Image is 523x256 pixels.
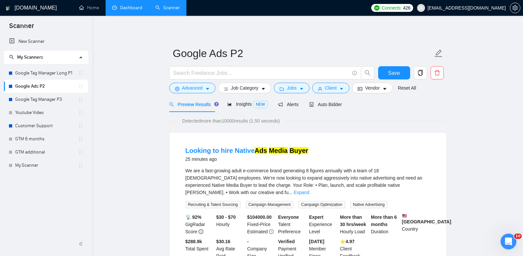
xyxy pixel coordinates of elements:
a: GTM 6 months [15,132,78,146]
span: bars [224,86,228,91]
span: edit [434,49,443,58]
span: info-circle [199,229,203,234]
span: copy [414,70,427,76]
span: info-circle [352,71,357,75]
li: GTM additional [4,146,88,159]
div: We are a fast-growing adult e-commerce brand generating 8 figures annually with a team of 18 full... [185,167,430,196]
div: Country [401,213,432,235]
span: area-chart [227,102,232,106]
li: Google Tag Manager P3 [4,93,88,106]
span: Job Category [231,84,258,92]
span: We are a fast-growing adult e-commerce brand generating 8 figures annually with a team of 18 [DEM... [185,168,422,195]
span: holder [78,136,83,142]
span: Save [388,69,400,77]
button: settingAdvancedcaret-down [169,83,215,93]
span: Scanner [4,21,39,35]
b: 📡 92% [185,214,202,220]
a: searchScanner [155,5,180,11]
span: Connects: [382,4,402,12]
span: Recruiting & Talent Sourcing [185,201,241,208]
span: user [318,86,322,91]
b: More than 6 months [371,214,397,227]
span: user [419,6,423,10]
span: Campaign Optimization [299,201,345,208]
a: Reset All [398,84,416,92]
span: holder [78,150,83,155]
span: caret-down [339,86,344,91]
span: caret-down [299,86,304,91]
span: Auto Bidder [309,102,342,107]
li: Youtube Video [4,106,88,119]
iframe: Intercom live chat [501,234,516,249]
span: Native Advertising [350,201,387,208]
b: [GEOGRAPHIC_DATA] [402,213,451,224]
span: caret-down [261,86,266,91]
span: 426 [403,4,410,12]
span: NEW [253,101,268,108]
span: exclamation-circle [269,229,274,234]
button: copy [414,66,427,79]
span: search [9,55,14,59]
a: My Scanner [15,159,78,172]
span: holder [78,110,83,115]
span: setting [175,86,180,91]
b: [DATE] [309,239,324,244]
span: Jobs [287,84,297,92]
span: holder [78,97,83,102]
b: $30 - $70 [216,214,236,220]
div: Talent Preference [277,213,308,235]
button: search [361,66,374,79]
div: Tooltip anchor [213,101,219,107]
a: Google Ads P2 [15,80,78,93]
span: holder [78,163,83,168]
div: Duration [370,213,401,235]
a: Looking to hire NativeAds Media Buyer [185,147,308,154]
a: Google Tag Manager P3 [15,93,78,106]
div: Experience Level [308,213,339,235]
span: ... [288,190,292,195]
button: Save [378,66,410,79]
span: caret-down [382,86,387,91]
button: delete [431,66,444,79]
span: Client [325,84,337,92]
li: New Scanner [4,35,88,48]
a: Google Tag Manager Long P1 [15,67,78,80]
div: 25 minutes ago [185,155,308,163]
span: Insights [227,101,268,107]
a: Youtube Video [15,106,78,119]
span: Alerts [278,102,299,107]
span: My Scanners [9,54,43,60]
span: idcard [358,86,362,91]
b: $30.16 [216,239,230,244]
span: search [361,70,374,76]
div: GigRadar Score [184,213,215,235]
button: setting [510,3,520,13]
li: Customer Support [4,119,88,132]
li: My Scanner [4,159,88,172]
img: 🇺🇸 [402,213,407,218]
input: Search Freelance Jobs... [173,69,349,77]
span: Campaign Management [246,201,293,208]
span: Detected more than 10000 results (1.50 seconds) [178,117,284,125]
span: holder [78,123,83,128]
a: dashboardDashboard [112,5,142,11]
span: notification [278,102,283,107]
a: setting [510,5,520,11]
button: idcardVendorcaret-down [352,83,392,93]
span: search [169,102,174,107]
span: Preview Results [169,102,217,107]
mark: Media [269,147,288,154]
b: ⭐️ 4.97 [340,239,354,244]
span: Advanced [182,84,203,92]
span: My Scanners [17,54,43,60]
span: Estimated [247,229,268,234]
b: Everyone [278,214,299,220]
b: Verified [278,239,295,244]
span: caret-down [205,86,210,91]
b: $ 288.9k [185,239,202,244]
b: More than 30 hrs/week [340,214,366,227]
b: $ 104000.00 [247,214,272,220]
mark: Ads [255,147,267,154]
img: logo [6,3,10,14]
